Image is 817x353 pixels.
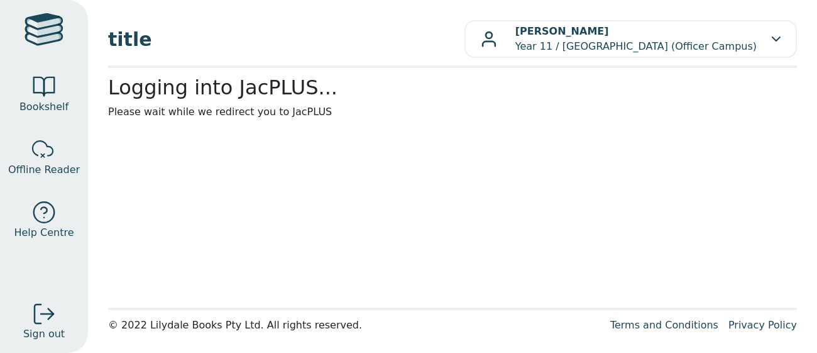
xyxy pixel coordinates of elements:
[515,24,757,54] p: Year 11 / [GEOGRAPHIC_DATA] (Officer Campus)
[8,162,80,177] span: Offline Reader
[108,76,797,99] h2: Logging into JacPLUS...
[728,319,797,331] a: Privacy Policy
[108,318,600,333] div: © 2022 Lilydale Books Pty Ltd. All rights reserved.
[14,225,74,240] span: Help Centre
[19,99,69,115] span: Bookshelf
[23,327,65,342] span: Sign out
[108,104,797,120] p: Please wait while we redirect you to JacPLUS
[464,20,797,58] button: [PERSON_NAME]Year 11 / [GEOGRAPHIC_DATA] (Officer Campus)
[108,25,464,53] span: title
[610,319,718,331] a: Terms and Conditions
[515,25,609,37] b: [PERSON_NAME]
